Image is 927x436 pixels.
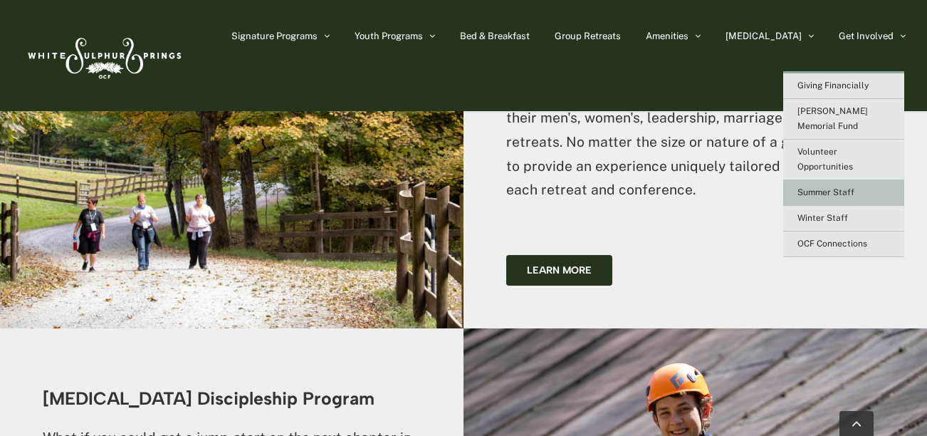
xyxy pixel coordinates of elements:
[783,99,904,140] a: [PERSON_NAME] Memorial Fund
[783,140,904,180] a: Volunteer Opportunities
[797,106,868,131] span: [PERSON_NAME] Memorial Fund
[783,73,904,99] a: Giving Financially
[783,180,904,206] a: Summer Staff
[726,31,802,41] span: [MEDICAL_DATA]
[355,31,423,41] span: Youth Programs
[555,31,621,41] span: Group Retreats
[231,31,318,41] span: Signature Programs
[506,255,612,286] a: Learn more
[797,147,853,172] span: Volunteer Opportunities
[646,31,688,41] span: Amenities
[783,206,904,232] a: Winter Staff
[43,389,421,408] h3: [MEDICAL_DATA] Discipleship Program
[797,239,867,249] span: OCF Connections
[527,264,592,276] span: Learn more
[797,81,869,90] span: Giving Financially
[21,22,185,89] img: White Sulphur Springs Logo
[797,187,854,197] span: Summer Staff
[797,213,848,223] span: Winter Staff
[460,31,530,41] span: Bed & Breakfast
[783,232,904,257] a: OCF Connections
[839,31,894,41] span: Get Involved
